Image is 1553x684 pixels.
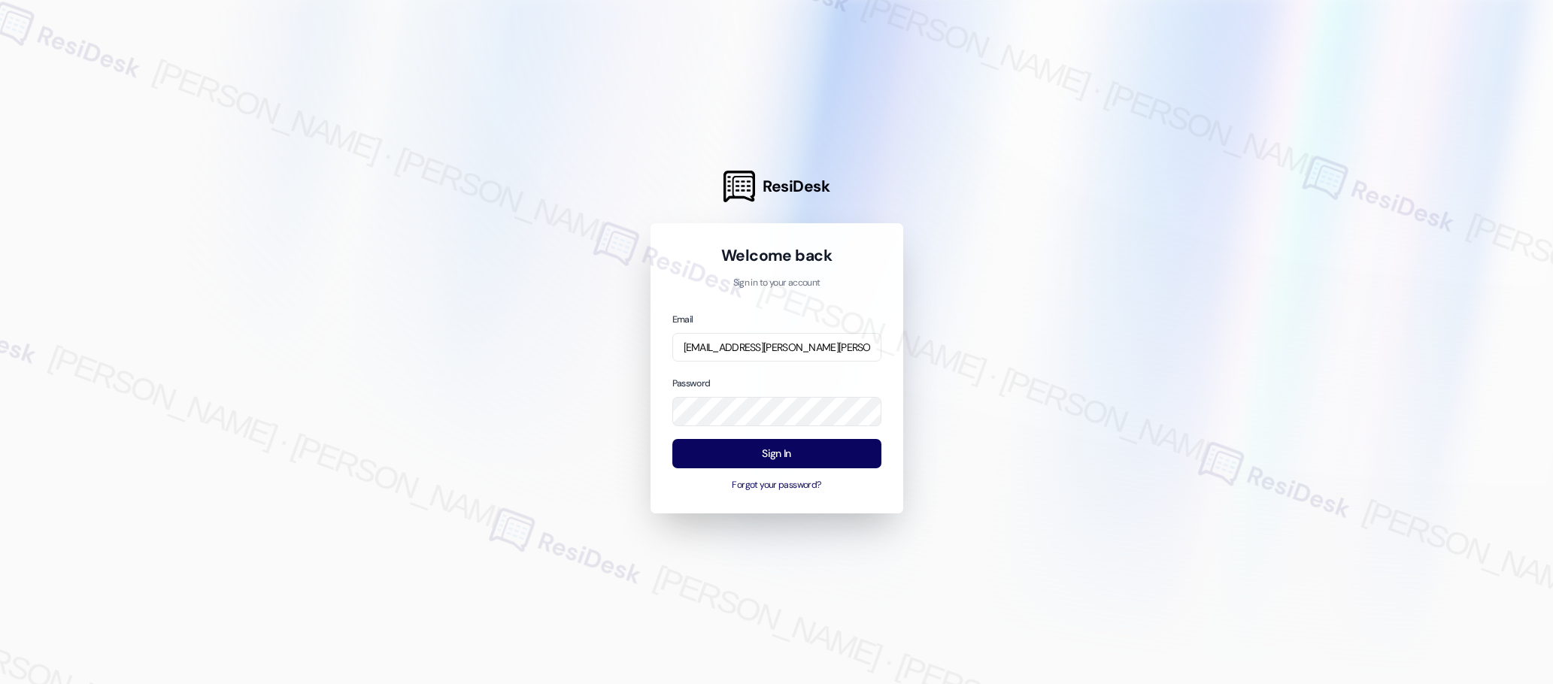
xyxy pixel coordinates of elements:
[672,333,881,362] input: name@example.com
[723,171,755,202] img: ResiDesk Logo
[672,313,693,325] label: Email
[672,479,881,492] button: Forgot your password?
[672,277,881,290] p: Sign in to your account
[672,439,881,468] button: Sign In
[672,245,881,266] h1: Welcome back
[763,176,830,197] span: ResiDesk
[672,377,711,389] label: Password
